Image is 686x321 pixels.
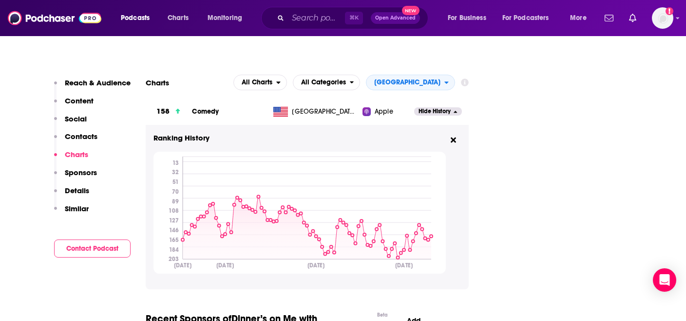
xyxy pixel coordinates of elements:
a: [GEOGRAPHIC_DATA] [269,107,362,117]
span: Logged in as emma.garth [652,7,673,29]
span: Podcasts [121,11,150,25]
span: Hide History [419,107,451,116]
button: Show profile menu [652,7,673,29]
button: open menu [563,10,599,26]
button: open menu [293,75,361,90]
tspan: 32 [172,169,179,176]
button: Reach & Audience [54,78,131,96]
button: Contacts [54,132,97,150]
tspan: 89 [172,198,179,205]
button: open menu [233,75,287,90]
tspan: 203 [169,256,179,262]
h2: Charts [146,78,169,87]
span: For Business [448,11,486,25]
p: Reach & Audience [65,78,131,87]
button: open menu [496,10,563,26]
tspan: 108 [169,208,179,215]
span: New [402,6,419,15]
a: Show notifications dropdown [601,10,617,26]
a: Charts [161,10,194,26]
tspan: 13 [172,160,179,166]
button: Hide History [414,107,462,116]
p: Similar [65,204,89,213]
h2: Categories [293,75,361,90]
tspan: 165 [169,237,179,243]
a: 158 [146,98,192,125]
p: Sponsors [65,168,97,177]
svg: Add a profile image [666,7,673,15]
p: Content [65,96,94,105]
tspan: [DATE] [395,262,413,269]
tspan: 146 [169,227,179,234]
tspan: 70 [172,188,179,195]
div: Beta [377,312,388,318]
a: Comedy [192,107,219,116]
h2: Countries [366,75,455,90]
span: For Podcasters [502,11,549,25]
p: Details [65,186,89,195]
tspan: 51 [172,179,179,185]
span: [GEOGRAPHIC_DATA] [374,79,440,86]
button: Similar [54,204,89,222]
input: Search podcasts, credits, & more... [288,10,345,26]
a: Show notifications dropdown [625,10,640,26]
button: Sponsors [54,168,97,186]
a: Apple [362,107,414,117]
span: United States [292,107,355,117]
button: open menu [366,75,455,90]
span: More [570,11,587,25]
span: ⌘ K [345,12,363,24]
tspan: [DATE] [216,262,234,269]
h3: Ranking History [153,133,446,144]
h2: Platforms [233,75,287,90]
p: Charts [65,150,88,159]
button: open menu [441,10,498,26]
button: Charts [54,150,88,168]
h3: 158 [156,106,169,117]
p: Social [65,114,87,123]
p: Contacts [65,132,97,141]
img: Podchaser - Follow, Share and Rate Podcasts [8,9,101,27]
tspan: 127 [169,217,179,224]
button: Social [54,114,87,132]
div: Open Intercom Messenger [653,268,676,292]
tspan: [DATE] [307,262,325,269]
img: User Profile [652,7,673,29]
span: Open Advanced [375,16,416,20]
tspan: [DATE] [174,262,191,269]
span: Monitoring [208,11,242,25]
tspan: 184 [169,246,179,253]
span: Apple [375,107,393,117]
button: Content [54,96,94,114]
span: All Categories [301,79,346,86]
div: Search podcasts, credits, & more... [270,7,438,29]
button: open menu [201,10,255,26]
button: open menu [114,10,162,26]
span: All Charts [242,79,272,86]
button: Open AdvancedNew [371,12,420,24]
button: Contact Podcast [54,240,131,258]
span: Charts [168,11,189,25]
button: Details [54,186,89,204]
